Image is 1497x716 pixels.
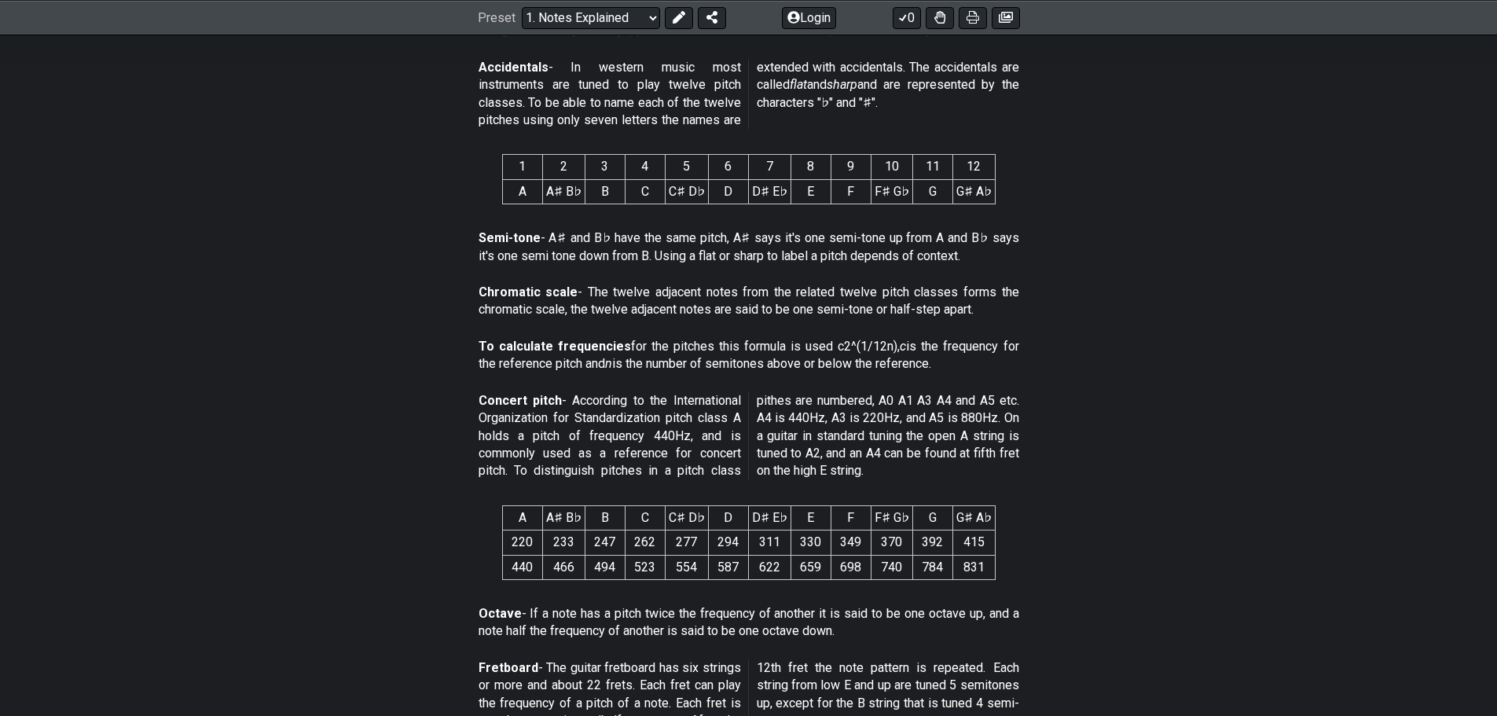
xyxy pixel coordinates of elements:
[479,229,1019,265] p: - A♯ and B♭ have the same pitch, A♯ says it's one semi-tone up from A and B♭ says it's one semi t...
[479,393,562,408] strong: Concert pitch
[748,505,791,530] th: D♯ E♭
[522,6,660,28] select: Preset
[871,505,912,530] th: F♯ G♭
[827,77,857,92] em: sharp
[479,230,541,245] strong: Semi-tone
[791,531,831,555] td: 330
[665,179,708,204] td: C♯ D♭
[542,505,585,530] th: A♯ B♭
[708,179,748,204] td: D
[871,531,912,555] td: 370
[708,555,748,579] td: 587
[479,338,1019,373] p: for the pitches this formula is used c2^(1/12n), is the frequency for the reference pitch and is ...
[952,505,995,530] th: G♯ A♭
[479,285,578,299] strong: Chromatic scale
[665,505,708,530] th: C♯ D♭
[479,59,1019,130] p: - In western music most instruments are tuned to play twelve pitch classes. To be able to name ea...
[748,555,791,579] td: 622
[791,505,831,530] th: E
[502,531,542,555] td: 220
[790,77,807,92] em: flat
[502,555,542,579] td: 440
[585,179,625,204] td: B
[502,505,542,530] th: A
[625,531,665,555] td: 262
[479,660,538,675] strong: Fretboard
[900,339,906,354] em: c
[791,555,831,579] td: 659
[698,6,726,28] button: Share Preset
[748,155,791,179] th: 7
[479,392,1019,480] p: - According to the International Organization for Standardization pitch class A holds a pitch of ...
[605,356,612,371] em: n
[959,6,987,28] button: Print
[542,531,585,555] td: 233
[952,179,995,204] td: G♯ A♭
[952,555,995,579] td: 831
[791,155,831,179] th: 8
[708,155,748,179] th: 6
[912,555,952,579] td: 784
[831,155,871,179] th: 9
[625,505,665,530] th: C
[791,179,831,204] td: E
[585,531,625,555] td: 247
[912,179,952,204] td: G
[831,179,871,204] td: F
[893,6,921,28] button: 0
[625,155,665,179] th: 4
[871,179,912,204] td: F♯ G♭
[782,6,836,28] button: Login
[479,284,1019,319] p: - The twelve adjacent notes from the related twelve pitch classes forms the chromatic scale, the ...
[625,179,665,204] td: C
[665,6,693,28] button: Edit Preset
[542,555,585,579] td: 466
[542,179,585,204] td: A♯ B♭
[992,6,1020,28] button: Create image
[625,555,665,579] td: 523
[952,531,995,555] td: 415
[665,531,708,555] td: 277
[831,555,871,579] td: 698
[912,531,952,555] td: 392
[479,605,1019,641] p: - If a note has a pitch twice the frequency of another it is said to be one octave up, and a note...
[708,505,748,530] th: D
[478,10,516,25] span: Preset
[831,531,871,555] td: 349
[831,505,871,530] th: F
[479,606,522,621] strong: Octave
[871,555,912,579] td: 740
[871,155,912,179] th: 10
[748,179,791,204] td: D♯ E♭
[665,555,708,579] td: 554
[912,505,952,530] th: G
[926,6,954,28] button: Toggle Dexterity for all fretkits
[479,60,549,75] strong: Accidentals
[502,155,542,179] th: 1
[708,531,748,555] td: 294
[502,179,542,204] td: A
[952,155,995,179] th: 12
[665,155,708,179] th: 5
[585,555,625,579] td: 494
[542,155,585,179] th: 2
[585,505,625,530] th: B
[585,155,625,179] th: 3
[479,339,631,354] strong: To calculate frequencies
[912,155,952,179] th: 11
[748,531,791,555] td: 311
